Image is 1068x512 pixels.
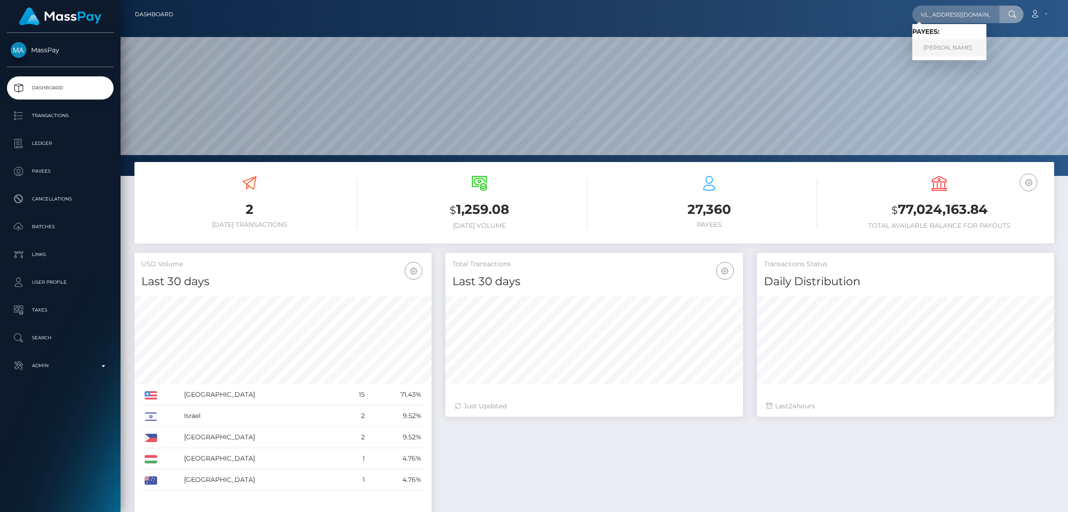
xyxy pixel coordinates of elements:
td: 4.76% [368,469,425,491]
a: Admin [7,354,114,377]
td: 4.76% [368,448,425,469]
td: 15 [342,384,368,406]
td: [GEOGRAPHIC_DATA] [181,427,342,448]
td: [GEOGRAPHIC_DATA] [181,448,342,469]
a: Transactions [7,104,114,127]
p: Payees [11,164,110,178]
a: Ledger [7,132,114,155]
h3: 27,360 [601,200,817,219]
p: Ledger [11,137,110,150]
a: User Profile [7,271,114,294]
h6: [DATE] Transactions [141,221,357,229]
h5: Total Transactions [452,260,736,269]
a: Dashboard [7,76,114,100]
img: PH.png [145,434,157,442]
img: AU.png [145,476,157,485]
img: MassPay [11,42,26,58]
p: Admin [11,359,110,373]
td: [GEOGRAPHIC_DATA] [181,384,342,406]
a: Cancellations [7,187,114,211]
h4: Last 30 days [141,274,425,290]
p: Cancellations [11,192,110,206]
h3: 1,259.08 [371,200,587,219]
img: MassPay Logo [19,7,102,25]
td: 2 [342,427,368,448]
img: IL.png [145,412,157,421]
h5: Transactions Status [764,260,1047,269]
a: Links [7,243,114,266]
input: Search... [912,6,999,23]
a: Batches [7,215,114,238]
p: Dashboard [11,81,110,95]
p: Batches [11,220,110,234]
h3: 77,024,163.84 [831,200,1047,219]
td: 71.43% [368,384,425,406]
div: Last hours [766,401,1045,411]
img: HU.png [145,455,157,463]
h4: Daily Distribution [764,274,1047,290]
small: $ [891,204,898,217]
td: [GEOGRAPHIC_DATA] [181,469,342,491]
td: Israel [181,406,342,427]
p: User Profile [11,275,110,289]
img: US.png [145,391,157,400]
p: Taxes [11,303,110,317]
h6: Payees [601,221,817,229]
p: Search [11,331,110,345]
span: MassPay [7,46,114,54]
td: 9.52% [368,406,425,427]
td: 1 [342,469,368,491]
td: 1 [342,448,368,469]
h6: Total Available Balance for Payouts [831,222,1047,230]
div: Just Updated [455,401,733,411]
small: $ [450,204,456,217]
a: Taxes [7,299,114,322]
a: Dashboard [135,5,173,24]
a: Payees [7,160,114,183]
a: [PERSON_NAME] [912,39,986,56]
h3: 2 [141,200,357,219]
span: 24 [788,402,796,410]
a: Search [7,326,114,350]
h5: USD Volume [141,260,425,269]
h6: Payees: [912,28,986,36]
h6: [DATE] Volume [371,222,587,230]
p: Links [11,248,110,262]
td: 9.52% [368,427,425,448]
td: 2 [342,406,368,427]
h4: Last 30 days [452,274,736,290]
p: Transactions [11,109,110,123]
